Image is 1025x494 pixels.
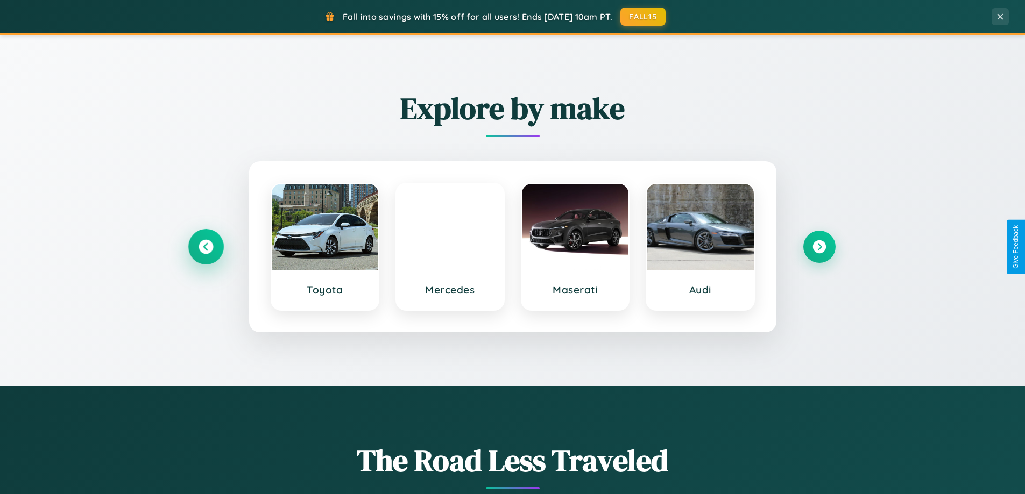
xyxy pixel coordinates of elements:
h3: Toyota [282,283,368,296]
h3: Audi [658,283,743,296]
span: Fall into savings with 15% off for all users! Ends [DATE] 10am PT. [343,11,612,22]
h1: The Road Less Traveled [190,440,836,481]
div: Give Feedback [1012,225,1020,269]
h3: Maserati [533,283,618,296]
button: FALL15 [620,8,666,26]
h2: Explore by make [190,88,836,129]
h3: Mercedes [407,283,493,296]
